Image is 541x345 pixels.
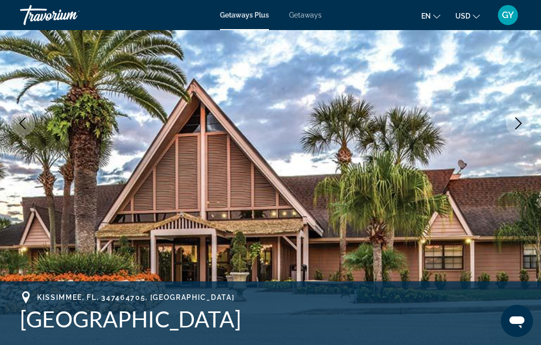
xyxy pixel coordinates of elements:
[220,11,269,19] a: Getaways Plus
[37,293,234,301] span: Kissimmee, FL, 347464705, [GEOGRAPHIC_DATA]
[495,5,521,26] button: User Menu
[289,11,322,19] a: Getaways
[502,10,514,20] span: GY
[501,305,533,337] iframe: Button to launch messaging window
[421,12,431,20] span: en
[455,9,480,23] button: Change currency
[421,9,440,23] button: Change language
[20,2,120,28] a: Travorium
[455,12,470,20] span: USD
[506,111,531,136] button: Next image
[20,306,521,332] h1: [GEOGRAPHIC_DATA]
[10,111,35,136] button: Previous image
